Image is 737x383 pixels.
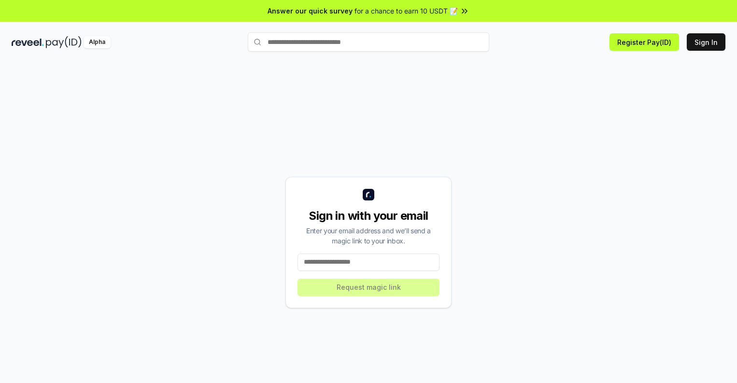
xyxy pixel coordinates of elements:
button: Sign In [687,33,725,51]
span: for a chance to earn 10 USDT 📝 [354,6,458,16]
img: reveel_dark [12,36,44,48]
div: Enter your email address and we’ll send a magic link to your inbox. [298,226,439,246]
span: Answer our quick survey [268,6,353,16]
div: Alpha [84,36,111,48]
button: Register Pay(ID) [609,33,679,51]
div: Sign in with your email [298,208,439,224]
img: logo_small [363,189,374,200]
img: pay_id [46,36,82,48]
